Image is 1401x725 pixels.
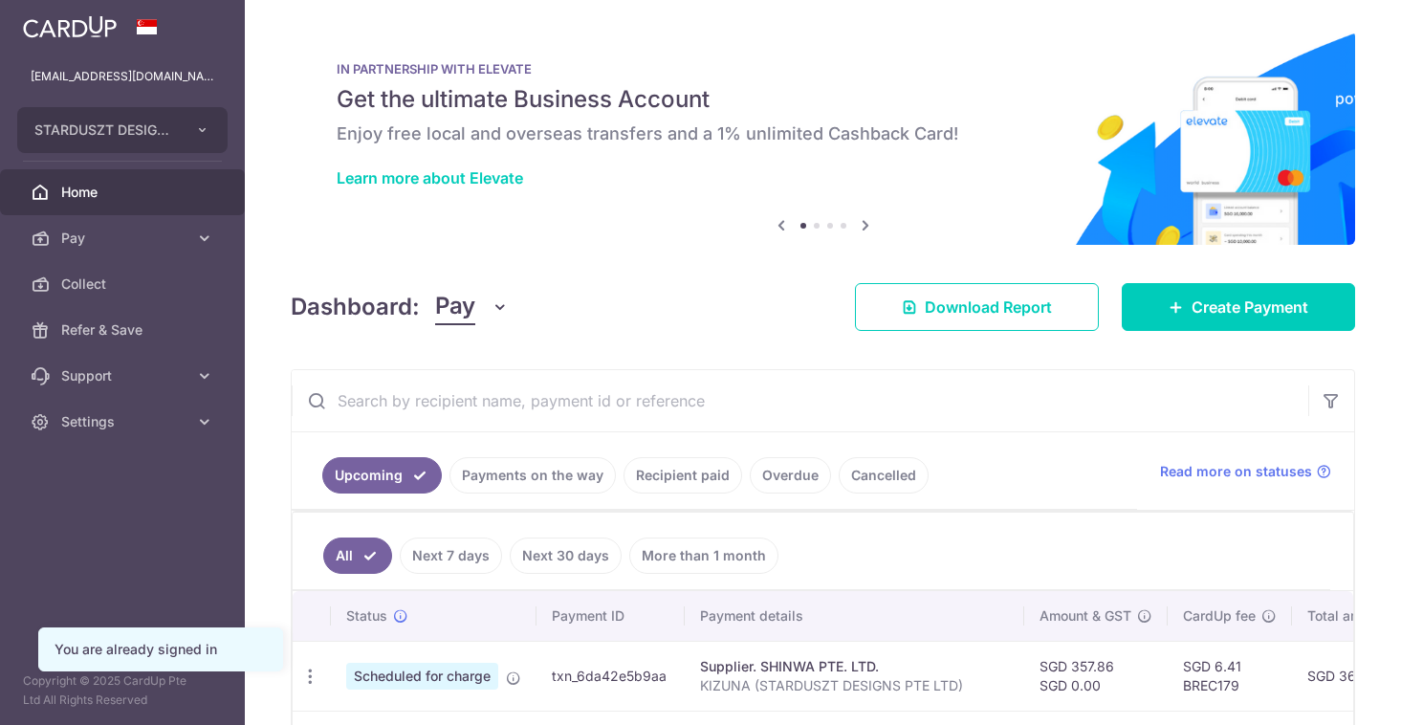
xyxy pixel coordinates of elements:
span: Amount & GST [1040,606,1131,626]
span: Support [61,366,187,385]
img: CardUp [23,15,117,38]
h4: Dashboard: [291,290,420,324]
a: More than 1 month [629,538,778,574]
th: Payment ID [536,591,685,641]
button: Pay [435,289,509,325]
span: Create Payment [1192,296,1308,319]
span: Scheduled for charge [346,663,498,690]
input: Search by recipient name, payment id or reference [292,370,1308,431]
a: Learn more about Elevate [337,168,523,187]
span: Total amt. [1307,606,1370,626]
span: Refer & Save [61,320,187,340]
a: Download Report [855,283,1099,331]
img: Renovation banner [291,31,1355,245]
a: Overdue [750,457,831,494]
p: KIZUNA (STARDUSZT DESIGNS PTE LTD) [700,676,1009,695]
a: Payments on the way [449,457,616,494]
td: SGD 357.86 SGD 0.00 [1024,641,1168,711]
a: Next 7 days [400,538,502,574]
span: STARDUSZT DESIGNS PRIVATE LIMITED [34,121,176,140]
div: You are already signed in [55,640,267,659]
span: CardUp fee [1183,606,1256,626]
p: IN PARTNERSHIP WITH ELEVATE [337,61,1309,77]
span: Pay [435,289,475,325]
span: Download Report [925,296,1052,319]
a: Upcoming [322,457,442,494]
iframe: Opens a widget where you can find more information [1278,668,1382,715]
a: Cancelled [839,457,929,494]
span: Home [61,183,187,202]
div: Supplier. SHINWA PTE. LTD. [700,657,1009,676]
th: Payment details [685,591,1024,641]
span: Status [346,606,387,626]
span: Read more on statuses [1160,462,1312,481]
td: SGD 6.41 BREC179 [1168,641,1292,711]
span: Pay [61,229,187,248]
h6: Enjoy free local and overseas transfers and a 1% unlimited Cashback Card! [337,122,1309,145]
span: Collect [61,275,187,294]
a: Create Payment [1122,283,1355,331]
span: Settings [61,412,187,431]
a: Read more on statuses [1160,462,1331,481]
td: txn_6da42e5b9aa [536,641,685,711]
p: [EMAIL_ADDRESS][DOMAIN_NAME] [31,67,214,86]
button: STARDUSZT DESIGNS PRIVATE LIMITED [17,107,228,153]
a: All [323,538,392,574]
a: Next 30 days [510,538,622,574]
a: Recipient paid [624,457,742,494]
h5: Get the ultimate Business Account [337,84,1309,115]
